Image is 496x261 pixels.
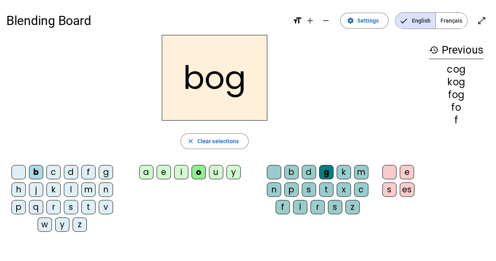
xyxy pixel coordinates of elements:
[46,200,61,214] div: r
[276,200,290,214] div: f
[73,217,87,232] div: z
[400,165,414,179] div: e
[429,115,483,125] div: f
[55,217,69,232] div: y
[157,165,171,179] div: e
[99,182,113,197] div: n
[267,182,281,197] div: n
[180,133,249,149] button: Clear selections
[305,16,315,25] mat-icon: add
[429,77,483,87] div: kog
[139,165,153,179] div: a
[46,165,61,179] div: c
[284,165,299,179] div: b
[429,45,439,55] mat-icon: history
[395,13,435,29] span: English
[354,182,368,197] div: c
[197,136,239,146] span: Clear selections
[81,200,96,214] div: t
[382,182,396,197] div: s
[64,200,78,214] div: s
[302,13,318,29] button: Increase font size
[81,165,96,179] div: f
[174,165,188,179] div: i
[162,35,267,121] h2: bog
[293,16,302,25] mat-icon: format_size
[11,182,26,197] div: h
[319,165,333,179] div: g
[38,217,52,232] div: w
[347,17,354,24] mat-icon: settings
[310,200,325,214] div: r
[209,165,223,179] div: u
[284,182,299,197] div: p
[429,103,483,112] div: fo
[345,200,360,214] div: z
[357,16,379,25] span: Settings
[99,165,113,179] div: g
[6,8,286,33] h1: Blending Board
[429,65,483,74] div: cog
[395,12,467,29] mat-button-toggle-group: Language selection
[226,165,241,179] div: y
[400,182,414,197] div: es
[318,13,334,29] button: Decrease font size
[29,182,43,197] div: j
[337,165,351,179] div: k
[340,13,389,29] button: Settings
[99,200,113,214] div: v
[187,138,194,145] mat-icon: close
[354,165,368,179] div: m
[29,200,43,214] div: q
[293,200,307,214] div: l
[429,90,483,100] div: fog
[436,13,467,29] span: Français
[474,13,490,29] button: Enter full screen
[46,182,61,197] div: k
[319,182,333,197] div: t
[429,41,483,59] h3: Previous
[477,16,486,25] mat-icon: open_in_full
[192,165,206,179] div: o
[81,182,96,197] div: m
[29,165,43,179] div: b
[321,16,331,25] mat-icon: remove
[302,182,316,197] div: s
[64,182,78,197] div: l
[11,200,26,214] div: p
[302,165,316,179] div: d
[337,182,351,197] div: x
[64,165,78,179] div: d
[328,200,342,214] div: s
